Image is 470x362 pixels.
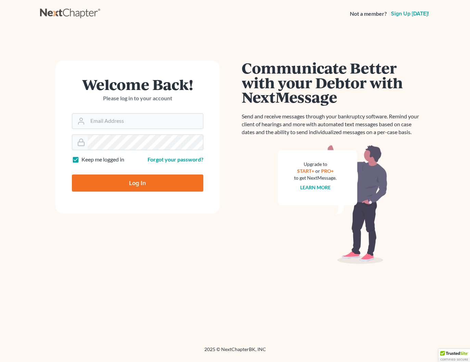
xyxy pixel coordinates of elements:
[72,77,203,92] h1: Welcome Back!
[297,168,314,174] a: START+
[242,113,423,136] p: Send and receive messages through your bankruptcy software. Remind your client of hearings and mo...
[315,168,320,174] span: or
[294,174,337,181] div: to get NextMessage.
[72,94,203,102] p: Please log in to your account
[390,11,430,16] a: Sign up [DATE]!
[242,61,423,104] h1: Communicate Better with your Debtor with NextMessage
[278,144,388,264] img: nextmessage_bg-59042aed3d76b12b5cd301f8e5b87938c9018125f34e5fa2b7a6b67550977c72.svg
[294,161,337,168] div: Upgrade to
[350,10,387,18] strong: Not a member?
[72,174,203,192] input: Log In
[81,156,124,164] label: Keep me logged in
[88,114,203,129] input: Email Address
[300,184,331,190] a: Learn more
[148,156,203,163] a: Forgot your password?
[40,346,430,358] div: 2025 © NextChapterBK, INC
[439,349,470,362] div: TrustedSite Certified
[321,168,334,174] a: PRO+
